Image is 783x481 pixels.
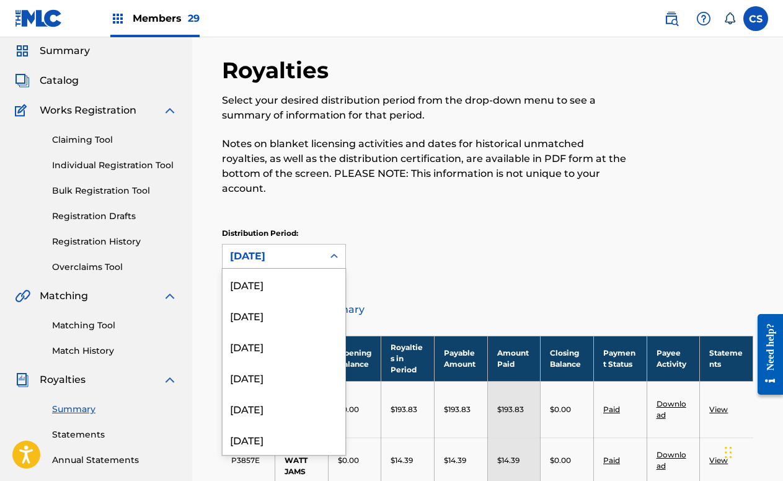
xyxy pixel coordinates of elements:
a: Match History [52,344,177,357]
div: [DATE] [230,249,316,264]
a: Distribution Summary [222,295,753,325]
img: Royalties [15,372,30,387]
span: 29 [188,12,200,24]
img: expand [162,103,177,118]
img: MLC Logo [15,9,63,27]
a: View [709,405,728,414]
img: search [664,11,679,26]
p: $0.00 [338,404,359,415]
span: Summary [40,43,90,58]
img: Summary [15,43,30,58]
div: Help [691,6,716,31]
span: Matching [40,289,88,303]
img: Matching [15,289,30,303]
p: $0.00 [550,404,571,415]
a: Bulk Registration Tool [52,184,177,197]
iframe: Resource Center [748,305,783,405]
p: Notes on blanket licensing activities and dates for historical unmatched royalties, as well as th... [222,137,631,196]
a: CatalogCatalog [15,73,79,88]
a: Annual Statements [52,454,177,467]
div: [DATE] [223,269,345,300]
div: [DATE] [223,393,345,424]
span: Members [133,11,200,25]
a: Claiming Tool [52,133,177,146]
p: $193.83 [391,404,417,415]
span: Catalog [40,73,79,88]
img: expand [162,372,177,387]
img: expand [162,289,177,303]
th: Amount Paid [487,336,541,381]
p: Distribution Period: [222,228,346,239]
th: Payment Status [593,336,647,381]
a: Download [657,450,686,470]
a: Paid [603,405,620,414]
p: $14.39 [497,455,520,466]
p: $14.39 [444,455,466,466]
p: $14.39 [391,455,413,466]
img: help [696,11,711,26]
a: View [709,456,728,465]
a: Public Search [659,6,684,31]
a: SummarySummary [15,43,90,58]
th: Opening Balance [328,336,381,381]
h2: Royalties [222,56,335,84]
span: Royalties [40,372,86,387]
div: [DATE] [223,424,345,455]
p: $0.00 [550,455,571,466]
th: Royalties in Period [381,336,435,381]
a: Registration History [52,235,177,248]
p: $0.00 [338,455,359,466]
a: Individual Registration Tool [52,159,177,172]
th: Statements [700,336,753,381]
a: Overclaims Tool [52,261,177,274]
a: Summary [52,403,177,416]
span: Works Registration [40,103,136,118]
iframe: Chat Widget [721,421,783,481]
img: Top Rightsholders [110,11,125,26]
th: Payee Activity [647,336,700,381]
div: [DATE] [223,362,345,393]
div: [DATE] [223,300,345,331]
p: $193.83 [497,404,524,415]
a: Registration Drafts [52,210,177,223]
a: Matching Tool [52,319,177,332]
img: Works Registration [15,103,31,118]
img: Catalog [15,73,30,88]
p: $193.83 [444,404,471,415]
div: Notifications [723,12,736,25]
div: Drag [725,434,732,471]
a: Paid [603,456,620,465]
p: Select your desired distribution period from the drop-down menu to see a summary of information f... [222,93,631,123]
th: Payable Amount [435,336,488,381]
div: [DATE] [223,331,345,362]
a: Download [657,399,686,420]
div: User Menu [743,6,768,31]
a: Statements [52,428,177,441]
th: Closing Balance [541,336,594,381]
